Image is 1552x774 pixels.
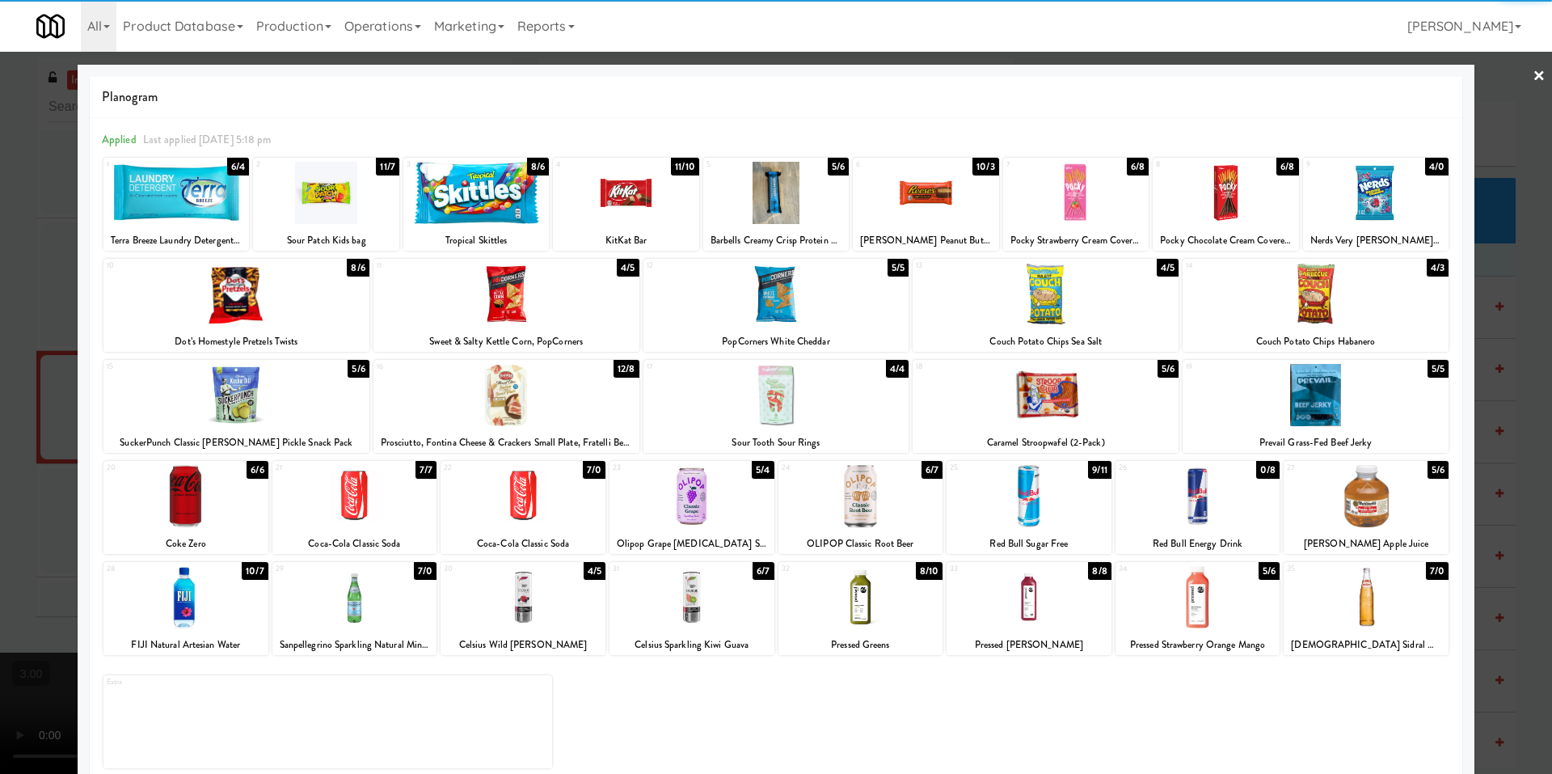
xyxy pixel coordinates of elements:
[106,231,247,251] div: Terra Breeze Laundry Detergent Powder Packet
[107,259,236,273] div: 10
[778,461,943,554] div: 246/7OLIPOP Classic Root Beer
[614,360,639,378] div: 12/8
[1426,562,1449,580] div: 7/0
[107,461,186,475] div: 20
[107,562,186,576] div: 28
[347,259,369,277] div: 8/6
[1185,433,1446,453] div: Prevail Grass-Fed Beef Jerky
[107,360,236,374] div: 15
[1276,158,1298,176] div: 6/8
[1115,534,1280,554] div: Red Bull Energy Drink
[1256,461,1280,479] div: 0/8
[643,433,909,453] div: Sour Tooth Sour Rings
[443,635,603,655] div: Celsius Wild [PERSON_NAME]
[103,259,369,352] div: 108/6Dot’s Homestyle Pretzels Twists
[1115,562,1280,655] div: 345/6Pressed Strawberry Orange Mango
[646,332,907,352] div: PopCorners White Cheddar
[555,231,696,251] div: KitKat Bar
[106,332,367,352] div: Dot’s Homestyle Pretzels Twists
[1427,259,1449,277] div: 4/3
[406,231,546,251] div: Tropical Skittles
[609,534,774,554] div: Olipop Grape [MEDICAL_DATA] Soda
[348,360,369,378] div: 5/6
[272,562,437,655] div: 297/0Sanpellegrino Sparkling Natural Mineral Water
[255,231,396,251] div: Sour Patch Kids bag
[1006,158,1076,171] div: 7
[950,461,1029,475] div: 25
[646,433,907,453] div: Sour Tooth Sour Rings
[275,534,435,554] div: Coca-Cola Classic Soda
[913,360,1179,453] div: 185/6Caramel Stroopwafel (2-Pack)
[947,534,1111,554] div: Red Bull Sugar Free
[913,433,1179,453] div: Caramel Stroopwafel (2-Pack)
[647,259,776,273] div: 12
[853,231,998,251] div: [PERSON_NAME] Peanut Butter Cups
[753,562,774,580] div: 6/7
[972,158,998,176] div: 10/3
[256,158,326,171] div: 2
[1156,158,1225,171] div: 8
[584,562,605,580] div: 4/5
[107,158,176,171] div: 1
[617,259,639,277] div: 4/5
[376,433,637,453] div: Prosciutto, Fontina Cheese & Crackers Small Plate, Fratelli Beretta
[703,158,849,251] div: 55/6Barbells Creamy Crisp Protein Bar
[103,231,249,251] div: Terra Breeze Laundry Detergent Powder Packet
[227,158,249,176] div: 6/4
[1303,158,1449,251] div: 94/0Nerds Very [PERSON_NAME] Gummy Clusters
[856,158,926,171] div: 6
[947,562,1111,655] div: 338/8Pressed [PERSON_NAME]
[377,360,506,374] div: 16
[441,461,605,554] div: 227/0Coca-Cola Classic Soda
[1127,158,1149,176] div: 6/8
[376,158,399,176] div: 11/7
[377,259,506,273] div: 11
[609,635,774,655] div: Celsius Sparkling Kiwi Guava
[609,461,774,554] div: 235/4Olipop Grape [MEDICAL_DATA] Soda
[613,461,692,475] div: 23
[103,675,552,768] div: Extra
[1425,158,1449,176] div: 4/0
[1003,158,1149,251] div: 76/8Pocky Strawberry Cream Covered Biscuit Sticks
[612,635,772,655] div: Celsius Sparkling Kiwi Guava
[272,461,437,554] div: 217/7Coca-Cola Classic Soda
[1284,635,1449,655] div: [DEMOGRAPHIC_DATA] Sidral Mundet
[778,534,943,554] div: OLIPOP Classic Root Beer
[272,635,437,655] div: Sanpellegrino Sparkling Natural Mineral Water
[376,332,637,352] div: Sweet & Salty Kettle Corn, PopCorners
[947,635,1111,655] div: Pressed [PERSON_NAME]
[373,360,639,453] div: 1612/8Prosciutto, Fontina Cheese & Crackers Small Plate, Fratelli Beretta
[583,461,605,479] div: 7/0
[782,562,861,576] div: 32
[781,534,941,554] div: OLIPOP Classic Root Beer
[916,360,1045,374] div: 18
[1003,231,1149,251] div: Pocky Strawberry Cream Covered Biscuit Sticks
[275,635,435,655] div: Sanpellegrino Sparkling Natural Mineral Water
[915,332,1176,352] div: Couch Potato Chips Sea Salt
[855,231,996,251] div: [PERSON_NAME] Peanut Butter Cups
[886,360,909,378] div: 4/4
[613,562,692,576] div: 31
[272,534,437,554] div: Coca-Cola Classic Soda
[1118,635,1278,655] div: Pressed Strawberry Orange Mango
[1153,158,1298,251] div: 86/8Pocky Chocolate Cream Covered Biscuit Sticks
[853,158,998,251] div: 610/3[PERSON_NAME] Peanut Butter Cups
[1428,360,1449,378] div: 5/5
[103,360,369,453] div: 155/6SuckerPunch Classic [PERSON_NAME] Pickle Snack Pack
[1287,461,1366,475] div: 27
[612,534,772,554] div: Olipop Grape [MEDICAL_DATA] Soda
[949,635,1109,655] div: Pressed [PERSON_NAME]
[916,259,1045,273] div: 13
[444,562,523,576] div: 30
[414,562,436,580] div: 7/0
[253,231,399,251] div: Sour Patch Kids bag
[1287,562,1366,576] div: 35
[527,158,549,176] div: 8/6
[913,332,1179,352] div: Couch Potato Chips Sea Salt
[921,461,943,479] div: 6/7
[441,562,605,655] div: 304/5Celsius Wild [PERSON_NAME]
[1183,360,1449,453] div: 195/5Prevail Grass-Fed Beef Jerky
[242,562,268,580] div: 10/7
[106,433,367,453] div: SuckerPunch Classic [PERSON_NAME] Pickle Snack Pack
[1183,433,1449,453] div: Prevail Grass-Fed Beef Jerky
